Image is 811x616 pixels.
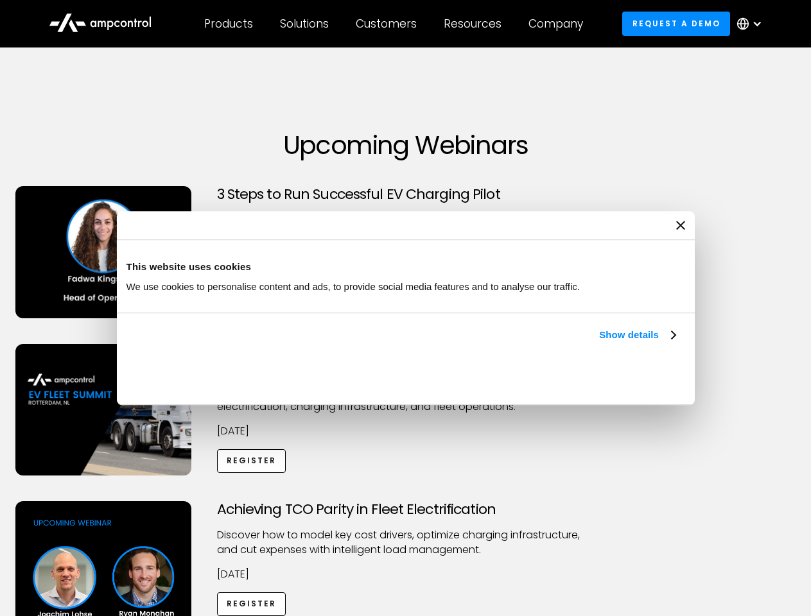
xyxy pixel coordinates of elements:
[217,528,595,557] p: Discover how to model key cost drivers, optimize charging infrastructure, and cut expenses with i...
[622,12,730,35] a: Request a demo
[15,130,796,160] h1: Upcoming Webinars
[496,357,680,395] button: Okay
[528,17,583,31] div: Company
[217,592,286,616] a: Register
[217,449,286,473] a: Register
[444,17,501,31] div: Resources
[217,567,595,581] p: [DATE]
[280,17,329,31] div: Solutions
[126,281,580,292] span: We use cookies to personalise content and ads, to provide social media features and to analyse ou...
[204,17,253,31] div: Products
[356,17,417,31] div: Customers
[676,221,685,230] button: Close banner
[217,501,595,518] h3: Achieving TCO Parity in Fleet Electrification
[599,327,675,343] a: Show details
[126,259,685,275] div: This website uses cookies
[217,424,595,438] p: [DATE]
[217,186,595,203] h3: 3 Steps to Run Successful EV Charging Pilot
